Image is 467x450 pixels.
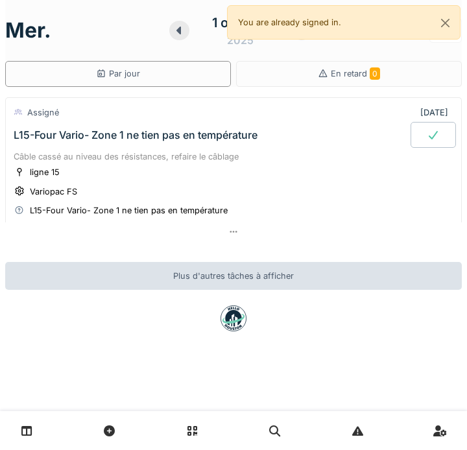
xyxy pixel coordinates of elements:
[212,13,269,32] div: 1 octobre
[331,69,380,78] span: En retard
[96,67,140,80] div: Par jour
[370,67,380,80] span: 0
[5,262,462,290] div: Plus d'autres tâches à afficher
[431,6,460,40] button: Close
[5,18,51,43] h1: mer.
[30,185,77,198] div: Variopac FS
[27,106,59,119] div: Assigné
[14,129,257,141] div: L15-Four Vario- Zone 1 ne tien pas en température
[420,106,453,119] div: [DATE]
[14,150,453,163] div: Câble cassé au niveau des résistances, refaire le câblage
[227,32,254,48] div: 2025
[30,166,60,178] div: ligne 15
[227,5,461,40] div: You are already signed in.
[221,305,246,331] img: badge-BVDL4wpA.svg
[30,204,228,217] div: L15-Four Vario- Zone 1 ne tien pas en température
